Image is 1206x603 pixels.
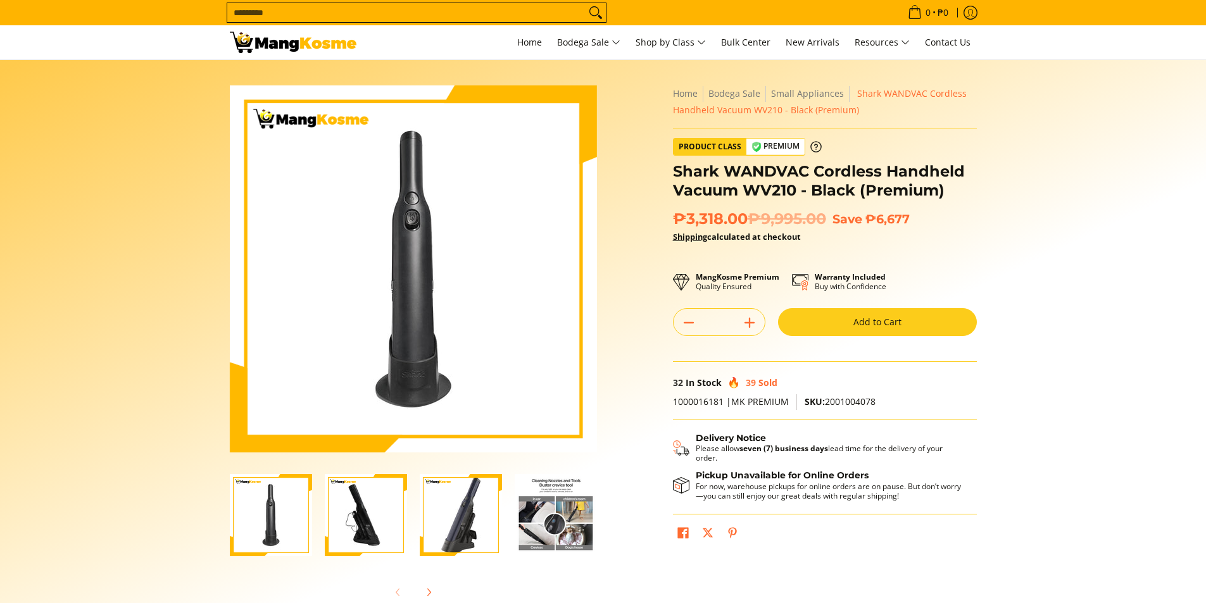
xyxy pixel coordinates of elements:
button: Search [586,3,606,22]
p: Please allow lead time for the delivery of your order. [696,444,964,463]
span: ₱3,318.00 [673,209,826,228]
span: 39 [746,376,756,389]
span: Premium [746,139,805,154]
span: Resources [855,35,910,51]
img: Shark WANDVAC Cordless Handheld Vacuum- Black (Premium) l Mang Kosme [230,32,356,53]
a: Home [511,25,548,59]
span: Home [517,36,542,48]
span: 1000016181 |MK PREMIUM [673,395,789,407]
span: New Arrivals [786,36,839,48]
span: Contact Us [925,36,970,48]
nav: Main Menu [369,25,977,59]
a: Bodega Sale [708,87,760,99]
span: Shop by Class [636,35,706,51]
span: Shark WANDVAC Cordless Handheld Vacuum WV210 - Black (Premium) [673,87,967,116]
a: New Arrivals [779,25,846,59]
span: Product Class [674,139,746,155]
a: Resources [848,25,916,59]
strong: Pickup Unavailable for Online Orders [696,469,869,481]
a: Pin on Pinterest [724,524,741,545]
strong: Warranty Included [815,271,886,282]
span: 2001004078 [805,395,876,407]
nav: Breadcrumbs [673,85,977,118]
a: Bulk Center [715,25,777,59]
strong: calculated at checkout [673,231,801,242]
span: ₱6,677 [865,211,910,227]
img: premium-badge-icon.webp [751,142,762,152]
span: Bodega Sale [557,35,620,51]
a: Home [673,87,698,99]
p: Quality Ensured [696,272,779,291]
span: 0 [924,8,933,17]
a: Product Class Premium [673,138,822,156]
strong: MangKosme Premium [696,271,779,282]
img: Shark WANDVAC Cordless Handheld Vacuum WV210 - Black (Premium)-2 [325,474,407,556]
span: Bulk Center [721,36,770,48]
p: For now, warehouse pickups for online orders are on pause. But don’t worry—you can still enjoy ou... [696,482,964,500]
a: Share on Facebook [674,524,692,545]
button: Add to Cart [778,308,977,336]
a: Shipping [673,231,707,242]
del: ₱9,995.00 [748,209,826,228]
span: SKU: [805,395,825,407]
span: ₱0 [936,8,950,17]
button: Add [734,313,765,333]
strong: seven (7) business days [739,443,828,454]
button: Subtract [674,313,704,333]
h1: Shark WANDVAC Cordless Handheld Vacuum WV210 - Black (Premium) [673,162,977,200]
p: Buy with Confidence [815,272,886,291]
strong: Delivery Notice [696,432,766,444]
span: Save [832,211,862,227]
img: Shark WANDVAC Cordless Handheld Vacuum WV210 - Black (Premium) [230,85,597,452]
span: In Stock [686,376,722,389]
span: 32 [673,376,683,389]
img: Shark WANDVAC Cordless Handheld Vacuum WV210 - Black (Premium)-1 [230,474,312,556]
a: Bodega Sale [551,25,627,59]
img: Shark WANDVAC Cordless Handheld Vacuum WV210 - Black (Premium)-3 [420,474,502,556]
button: Shipping & Delivery [673,433,964,463]
img: Shark WANDVAC Cordless Handheld Vacuum WV210 - Black (Premium)-4 [515,474,597,556]
span: • [904,6,952,20]
a: Shop by Class [629,25,712,59]
span: Sold [758,376,777,389]
a: Small Appliances [771,87,844,99]
a: Contact Us [919,25,977,59]
a: Post on X [699,524,717,545]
